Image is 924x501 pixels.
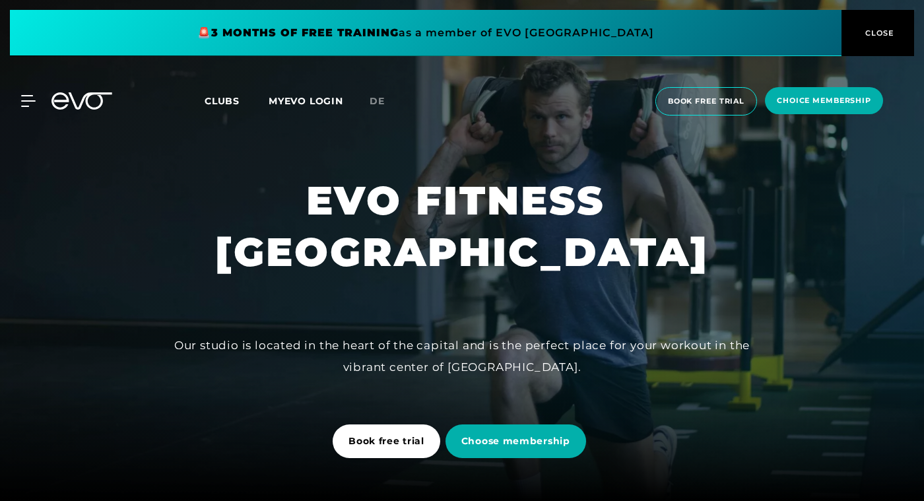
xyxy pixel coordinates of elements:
a: choice membership [761,87,887,116]
h1: EVO FITNESS [GEOGRAPHIC_DATA] [215,175,709,278]
span: Clubs [205,95,240,107]
a: MYEVO LOGIN [269,95,343,107]
a: book free trial [651,87,761,116]
button: CLOSE [841,10,914,56]
span: book free trial [668,96,744,107]
a: Clubs [205,94,266,107]
a: Book free trial [333,415,445,468]
div: Our studio is located in the heart of the capital and is the perfect place for your workout in th... [165,335,759,378]
span: choice membership [777,95,871,106]
a: de [370,94,401,109]
span: Book free trial [348,434,424,448]
a: Choose membership [445,415,591,468]
span: Choose membership [461,434,570,448]
span: de [370,95,385,107]
span: CLOSE [862,27,894,39]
